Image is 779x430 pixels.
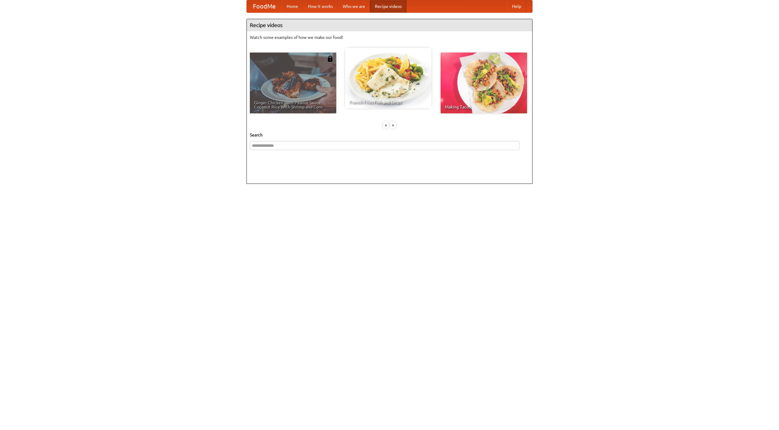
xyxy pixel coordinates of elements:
div: » [390,121,396,129]
a: Recipe videos [370,0,407,12]
a: Who we are [338,0,370,12]
img: 483408.png [327,56,333,62]
a: FoodMe [247,0,282,12]
a: Making Tacos [441,53,527,113]
a: Home [282,0,303,12]
h5: Search [250,132,529,138]
a: How it works [303,0,338,12]
div: « [383,121,389,129]
a: Help [507,0,526,12]
span: Making Tacos [445,105,523,109]
h4: Recipe videos [247,19,532,31]
a: French Fries Fish and Chips [345,48,431,108]
p: Watch some examples of how we make our food! [250,34,529,40]
span: French Fries Fish and Chips [349,100,427,104]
